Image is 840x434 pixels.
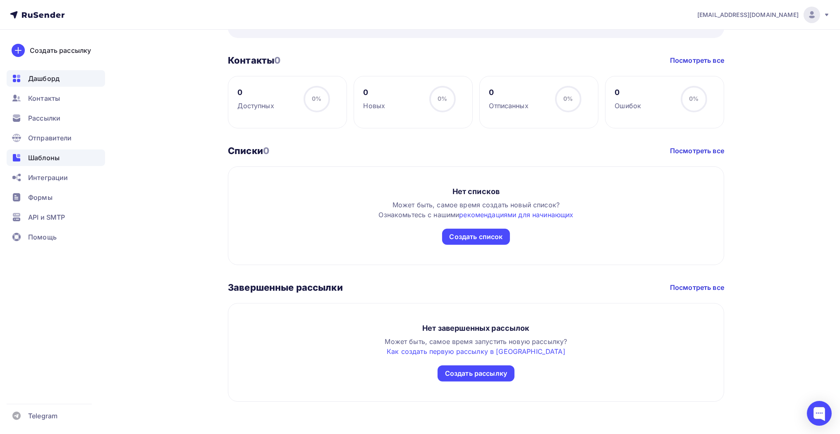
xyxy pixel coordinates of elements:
a: Рассылки [7,110,105,126]
h3: Списки [228,145,269,157]
div: Новых [364,101,385,111]
span: 0% [563,95,573,102]
span: API и SMTP [28,212,65,222]
a: Посмотреть все [670,282,724,292]
a: Контакты [7,90,105,107]
div: Нет списков [452,187,500,197]
span: Помощь [28,232,57,242]
span: Может быть, самое время создать новый список? Ознакомьтесь с нашими [378,201,573,219]
div: Доступных [238,101,274,111]
span: Может быть, самое время запустить новую рассылку? [385,337,567,356]
span: Интеграции [28,173,68,183]
span: Формы [28,192,53,202]
div: Ошибок [615,101,641,111]
a: рекомендациями для начинающих [459,211,573,219]
a: Шаблоны [7,149,105,166]
div: 0 [364,88,385,97]
a: Формы [7,189,105,206]
span: Шаблоны [28,153,60,163]
a: Отправители [7,130,105,146]
span: Рассылки [28,113,60,123]
div: 0 [489,88,529,97]
a: Посмотреть все [670,55,724,65]
div: Отписанных [489,101,529,111]
a: [EMAIL_ADDRESS][DOMAIN_NAME] [697,7,830,23]
span: Дашборд [28,74,60,83]
span: Контакты [28,93,60,103]
a: Как создать первую рассылку в [GEOGRAPHIC_DATA] [387,347,565,356]
span: Отправители [28,133,72,143]
span: 0% [689,95,699,102]
div: 0 [615,88,641,97]
span: 0% [438,95,447,102]
div: Нет завершенных рассылок [422,323,529,333]
span: 0% [312,95,321,102]
div: Создать рассылку [30,45,91,55]
a: Дашборд [7,70,105,87]
div: 0 [238,88,274,97]
span: [EMAIL_ADDRESS][DOMAIN_NAME] [697,11,799,19]
a: Посмотреть все [670,146,724,156]
h3: Контакты [228,55,280,66]
div: Создать список [450,232,503,242]
span: 0 [274,55,280,66]
span: 0 [263,145,269,156]
h3: Завершенные рассылки [228,282,343,293]
span: Telegram [28,411,57,421]
div: Создать рассылку [445,369,507,378]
